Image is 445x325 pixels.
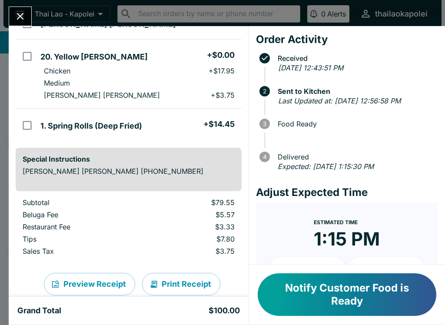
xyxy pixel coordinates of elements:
p: Chicken [44,66,70,75]
p: + $3.75 [211,91,235,99]
p: [PERSON_NAME] [PERSON_NAME] [PHONE_NUMBER] [23,167,235,176]
h5: 20. Yellow [PERSON_NAME] [40,52,148,62]
p: $3.33 [150,222,235,231]
text: 4 [262,153,266,160]
h6: Special Instructions [23,155,235,163]
h5: 1. Spring Rolls (Deep Fried) [40,121,142,131]
p: $7.80 [150,235,235,243]
text: 3 [263,120,266,127]
p: [PERSON_NAME] [PERSON_NAME] [44,91,160,99]
table: orders table [16,198,242,259]
button: Close [9,7,31,26]
p: Restaurant Fee [23,222,136,231]
span: Estimated Time [314,219,358,226]
h4: Adjust Expected Time [256,186,438,199]
button: + 20 [349,257,424,279]
em: Last Updated at: [DATE] 12:56:58 PM [278,96,401,105]
h4: Order Activity [256,33,438,46]
span: Sent to Kitchen [273,87,438,95]
span: Food Ready [273,120,438,128]
time: 1:15 PM [314,228,380,250]
p: $79.55 [150,198,235,207]
span: Delivered [273,153,438,161]
button: Notify Customer Food is Ready [258,273,436,316]
button: Print Receipt [142,273,220,295]
em: Expected: [DATE] 1:15:30 PM [278,162,374,171]
p: Medium [44,79,70,87]
p: + $17.95 [209,66,235,75]
p: Beluga Fee [23,210,136,219]
p: Subtotal [23,198,136,207]
text: 2 [263,88,266,95]
h5: $100.00 [209,305,240,316]
h5: + $0.00 [207,50,235,60]
p: Tips [23,235,136,243]
p: $5.57 [150,210,235,219]
em: [DATE] 12:43:51 PM [278,63,343,72]
span: Received [273,54,438,62]
h5: Grand Total [17,305,61,316]
p: $3.75 [150,247,235,255]
button: Preview Receipt [44,273,135,295]
p: Sales Tax [23,247,136,255]
button: + 10 [270,257,345,279]
h5: + $14.45 [203,119,235,129]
